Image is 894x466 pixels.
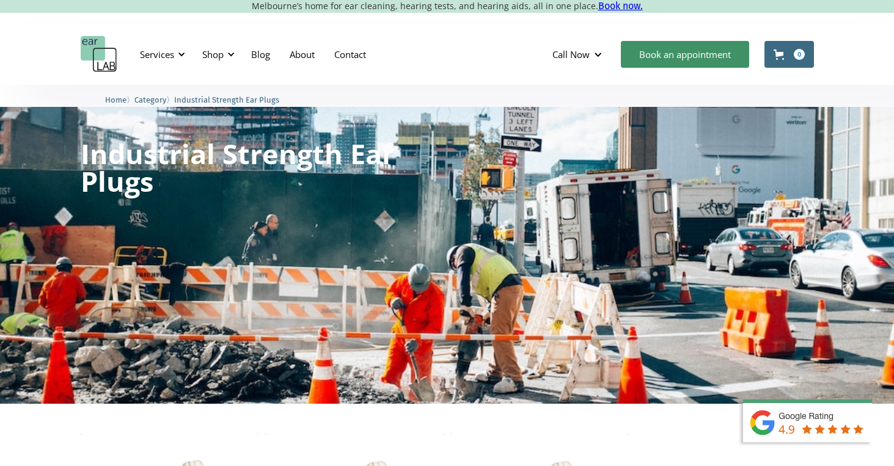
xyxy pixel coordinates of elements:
span: Category [134,95,166,104]
div: Services [133,36,189,73]
a: Open cart [764,41,814,68]
span: Industrial Strength Ear Plugs [174,95,279,104]
a: About [280,37,324,72]
div: Services [140,48,174,60]
a: Category [134,93,166,105]
a: Contact [324,37,376,72]
span: Home [105,95,126,104]
li: 〉 [105,93,134,106]
a: Industrial Strength Ear Plugs [174,93,279,105]
div: 0 [794,49,805,60]
li: 〉 [134,93,174,106]
a: Home [105,93,126,105]
a: home [81,36,117,73]
a: Blog [241,37,280,72]
h1: Industrial Strength Ear Plugs [81,140,406,195]
div: Shop [202,48,224,60]
div: Call Now [543,36,615,73]
div: Shop [195,36,238,73]
div: Call Now [552,48,590,60]
a: Book an appointment [621,41,749,68]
